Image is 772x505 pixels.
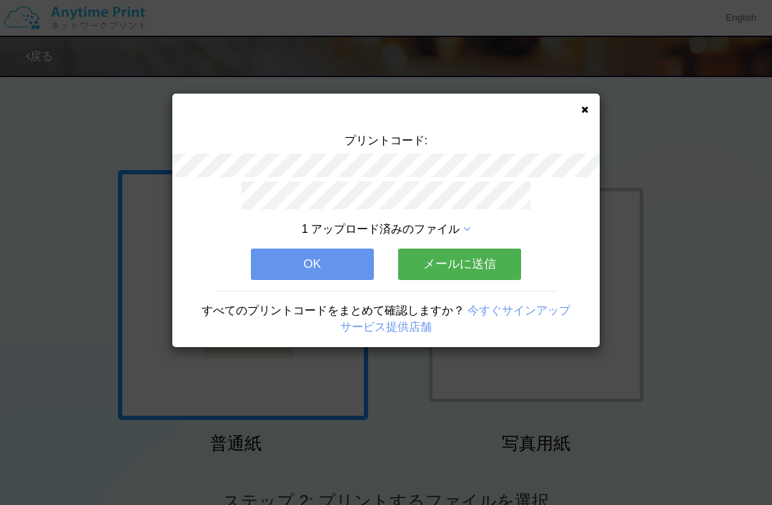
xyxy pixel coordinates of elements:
button: OK [251,249,374,280]
span: プリントコード: [345,134,427,146]
span: 1 アップロード済みのファイル [302,223,460,235]
a: 今すぐサインアップ [467,304,570,316]
a: サービス提供店舗 [340,321,432,333]
button: メールに送信 [398,249,521,280]
span: すべてのプリントコードをまとめて確認しますか？ [202,304,465,316]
